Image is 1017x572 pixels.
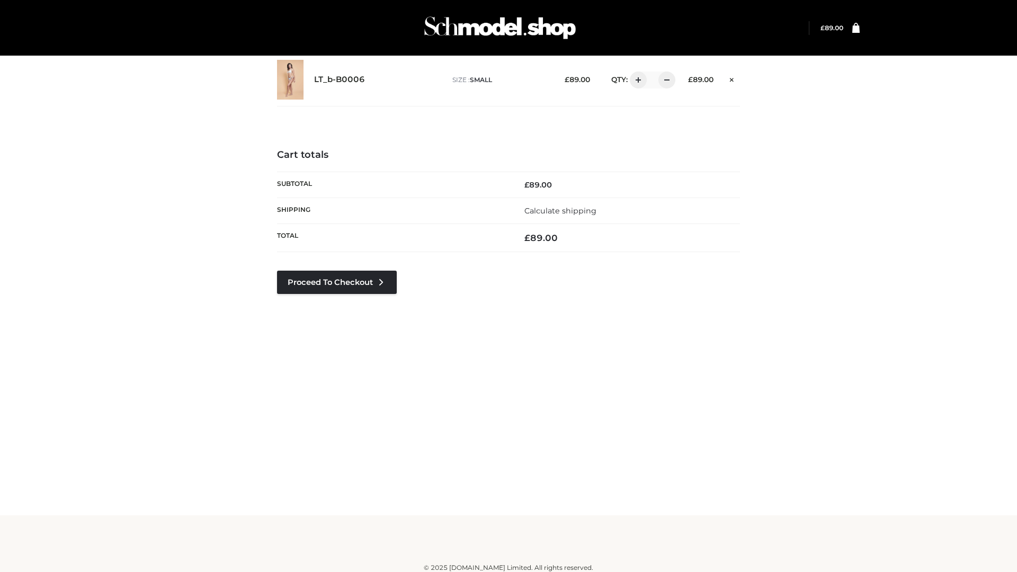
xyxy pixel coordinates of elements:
h4: Cart totals [277,149,740,161]
a: Remove this item [724,71,740,85]
span: £ [524,233,530,243]
th: Total [277,224,508,252]
bdi: 89.00 [688,75,713,84]
span: £ [688,75,693,84]
a: Proceed to Checkout [277,271,397,294]
a: Calculate shipping [524,206,596,216]
span: SMALL [470,76,492,84]
a: LT_b-B0006 [314,75,365,85]
bdi: 89.00 [524,233,558,243]
a: £89.00 [820,24,843,32]
bdi: 89.00 [565,75,590,84]
span: £ [820,24,825,32]
th: Subtotal [277,172,508,198]
div: QTY: [601,71,672,88]
bdi: 89.00 [524,180,552,190]
span: £ [565,75,569,84]
p: size : [452,75,548,85]
img: Schmodel Admin 964 [421,7,579,49]
bdi: 89.00 [820,24,843,32]
span: £ [524,180,529,190]
th: Shipping [277,198,508,224]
